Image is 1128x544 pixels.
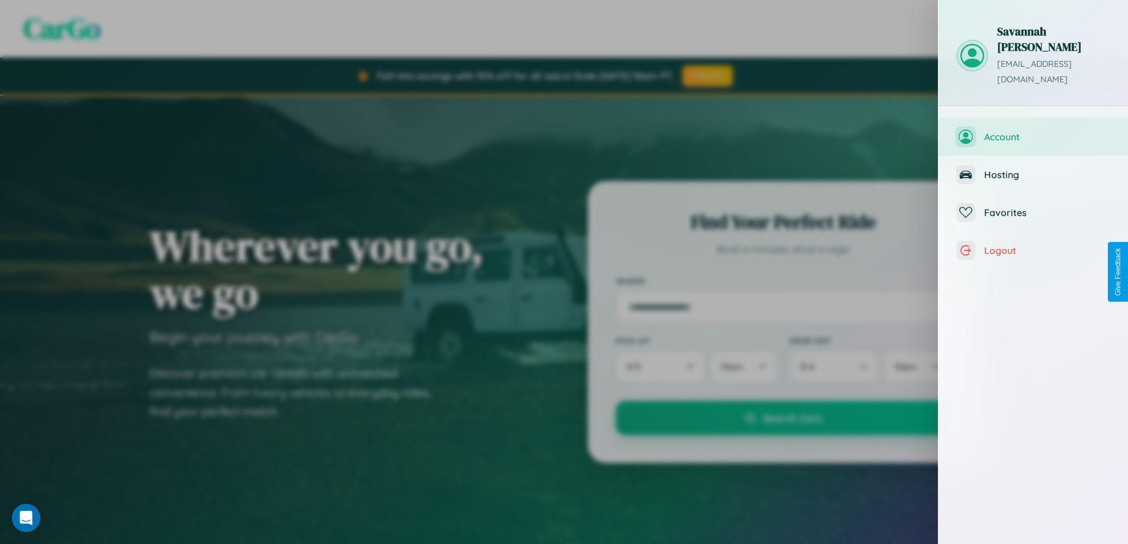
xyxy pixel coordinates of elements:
button: Hosting [939,156,1128,194]
div: Give Feedback [1114,248,1122,296]
button: Logout [939,231,1128,269]
span: Logout [984,244,1110,256]
span: Hosting [984,169,1110,181]
span: Favorites [984,207,1110,218]
h3: Savannah [PERSON_NAME] [997,24,1110,54]
div: Open Intercom Messenger [12,504,40,532]
button: Account [939,118,1128,156]
button: Favorites [939,194,1128,231]
span: Account [984,131,1110,143]
p: [EMAIL_ADDRESS][DOMAIN_NAME] [997,57,1110,88]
